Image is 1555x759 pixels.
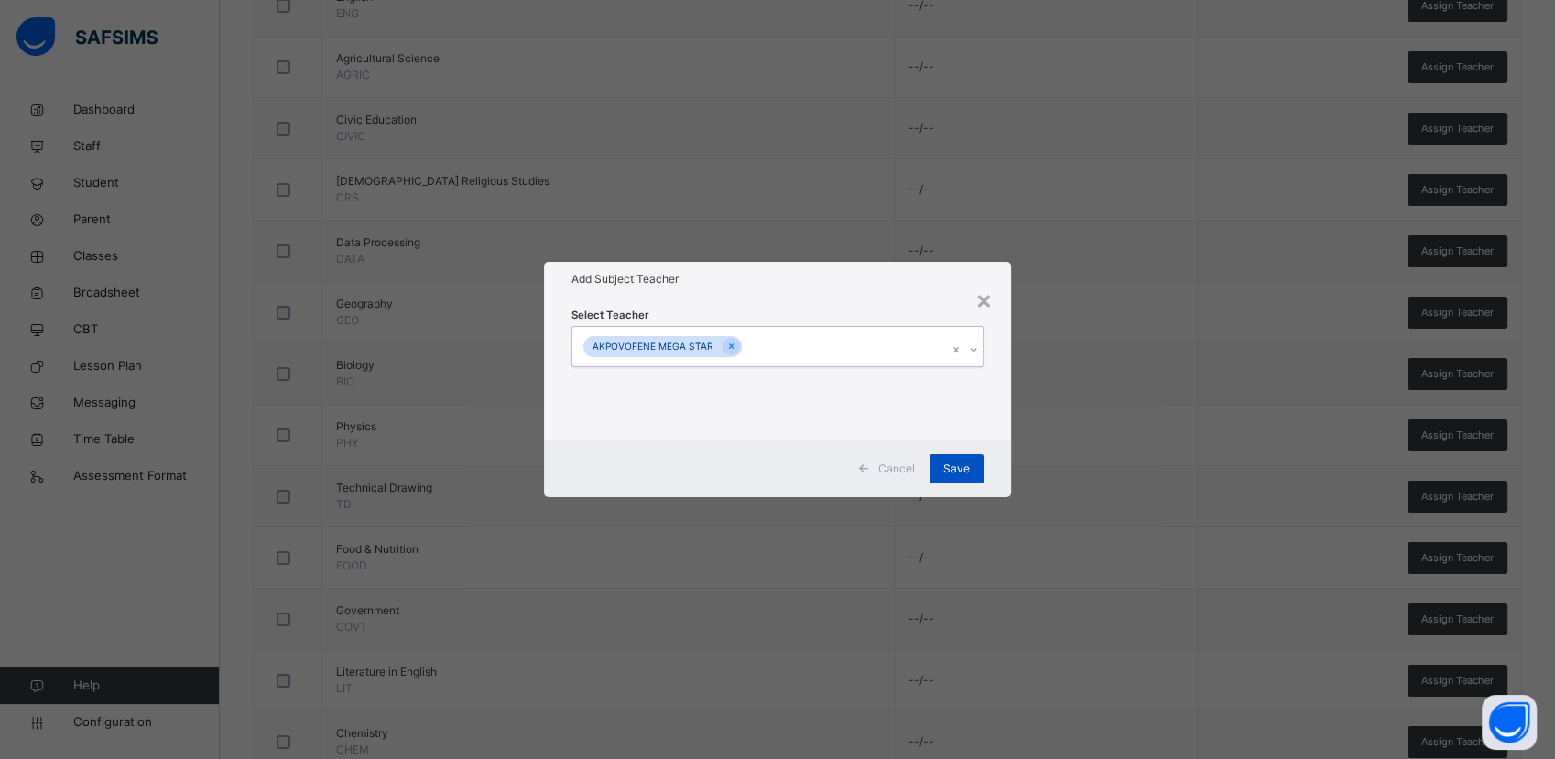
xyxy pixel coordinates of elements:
div: AKPOVOFENE MEGA STAR [583,336,723,357]
span: Select Teacher [571,308,649,323]
h1: Add Subject Teacher [571,271,983,287]
span: Cancel [878,461,915,477]
button: Open asap [1482,695,1537,750]
span: Save [943,461,970,477]
div: × [975,280,993,319]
